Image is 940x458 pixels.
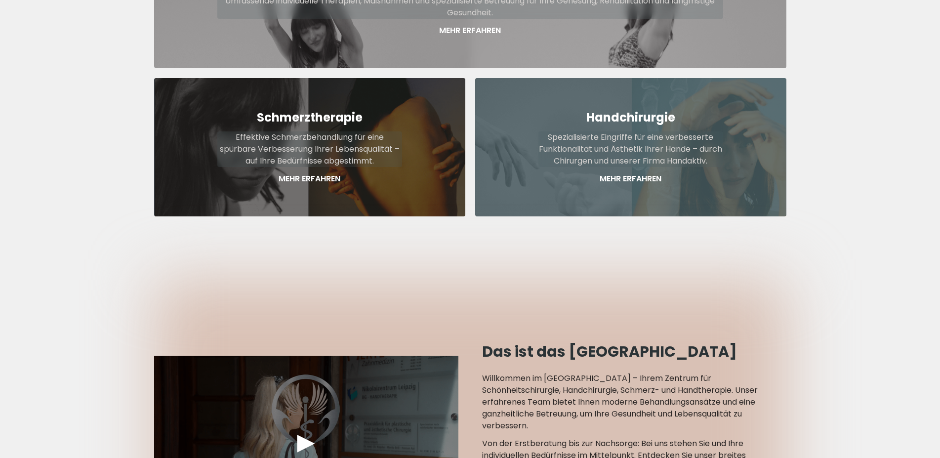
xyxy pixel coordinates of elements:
h2: Das ist das [GEOGRAPHIC_DATA] [482,343,786,361]
a: HandchirurgieSpezialisierte Eingriffe für eine verbesserte Funktionalität und Ästhetik Ihrer Händ... [475,78,786,216]
strong: Schmerztherapie [257,109,363,125]
strong: Handchirurgie [586,109,675,125]
p: Mehr Erfahren [217,25,723,37]
div: ► [291,427,321,457]
p: Effektive Schmerzbehandlung für eine spürbare Verbesserung Ihrer Lebensqualität – auf Ihre Bedürf... [217,131,402,167]
p: Spezialisierte Eingriffe für eine verbesserte Funktionalität und Ästhetik Ihrer Hände – durch Chi... [538,131,723,167]
a: SchmerztherapieEffektive Schmerzbehandlung für eine spürbare Verbesserung Ihrer Lebensqualität – ... [154,78,465,216]
p: Mehr Erfahren [217,173,402,185]
p: Willkommen im [GEOGRAPHIC_DATA] – Ihrem Zentrum für Schönheitschirurgie, Handchirurgie, Schmerz- ... [482,373,786,432]
p: Mehr Erfahren [538,173,723,185]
